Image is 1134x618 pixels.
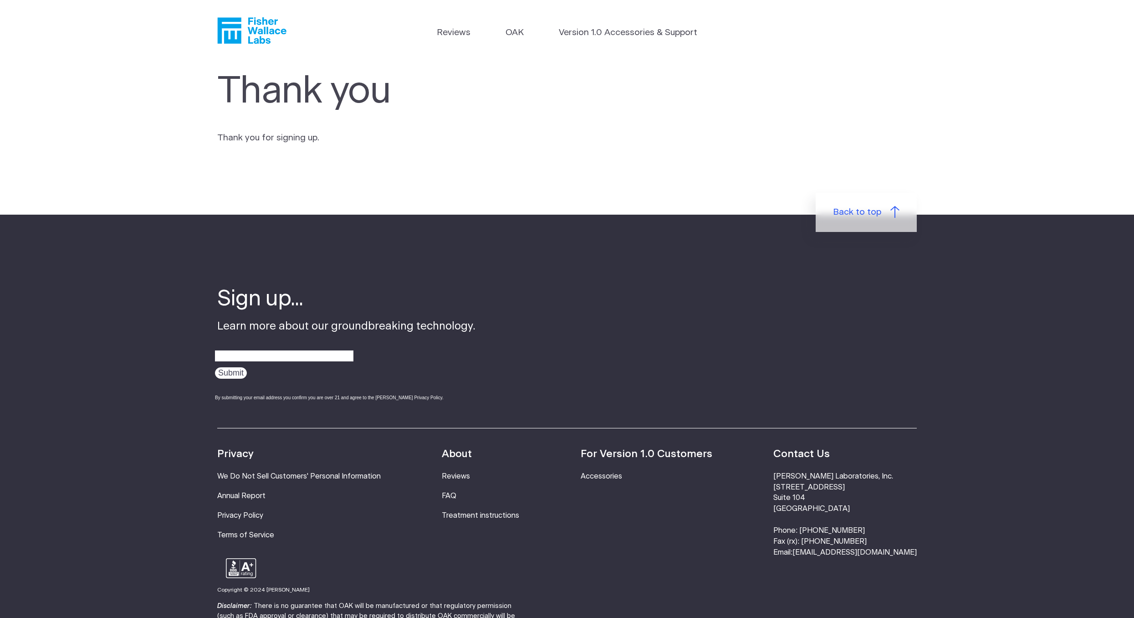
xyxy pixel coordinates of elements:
a: Treatment instructions [442,512,519,519]
strong: Contact Us [773,449,830,459]
a: Version 1.0 Accessories & Support [559,26,697,40]
a: Fisher Wallace [217,17,286,44]
strong: Disclaimer: [217,603,252,609]
h4: Sign up... [217,285,475,314]
a: FAQ [442,492,456,500]
li: [PERSON_NAME] Laboratories, Inc. [STREET_ADDRESS] Suite 104 [GEOGRAPHIC_DATA] Phone: [PHONE_NUMBE... [773,471,917,558]
strong: For Version 1.0 Customers [581,449,712,459]
small: Copyright © 2024 [PERSON_NAME] [217,587,310,592]
a: We Do Not Sell Customers' Personal Information [217,473,381,480]
input: Submit [215,367,247,379]
strong: Privacy [217,449,254,459]
a: Accessories [581,473,622,480]
div: By submitting your email address you confirm you are over 21 and agree to the [PERSON_NAME] Priva... [215,394,475,401]
h1: Thank you [217,70,611,113]
strong: About [442,449,472,459]
a: Annual Report [217,492,266,500]
a: Reviews [442,473,470,480]
a: [EMAIL_ADDRESS][DOMAIN_NAME] [792,549,917,556]
span: Thank you for signing up. [217,134,319,142]
a: OAK [506,26,524,40]
a: Terms of Service [217,531,274,539]
a: Privacy Policy [217,512,263,519]
a: Reviews [437,26,470,40]
a: Back to top [816,193,917,232]
span: Back to top [833,206,881,219]
div: Learn more about our groundbreaking technology. [217,285,475,410]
